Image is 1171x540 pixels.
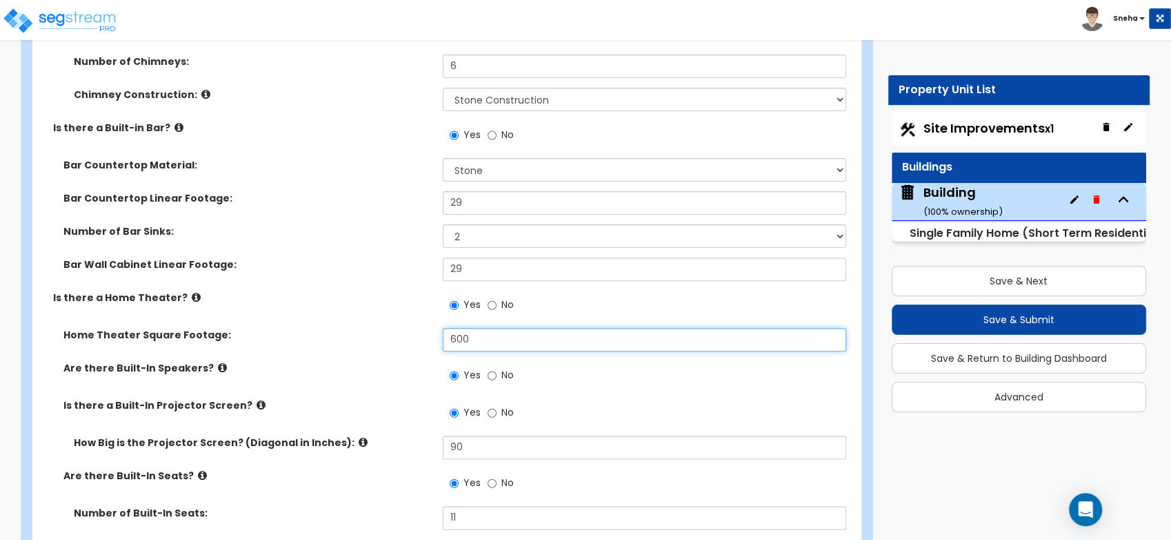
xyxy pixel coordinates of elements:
i: click for more info! [359,437,368,447]
div: Building [923,184,1003,219]
label: How Big is the Projector Screen? (Diagonal in Inches): [74,436,432,450]
i: click for more info! [198,470,207,481]
span: No [501,368,514,382]
i: click for more info! [192,292,201,302]
button: Advanced [892,382,1147,412]
label: Is there a Built-In Projector Screen? [63,398,432,412]
label: Number of Built-In Seats: [74,506,432,520]
input: Yes [450,405,459,421]
img: Construction.png [899,121,917,139]
small: ( 100 % ownership) [923,205,1003,218]
label: Home Theater Square Footage: [63,328,432,342]
input: Yes [450,128,459,143]
label: Is there a Home Theater? [53,291,432,305]
span: Yes [463,476,481,490]
span: No [501,476,514,490]
img: avatar.png [1080,7,1104,31]
input: No [488,405,497,421]
input: No [488,298,497,313]
button: Save & Submit [892,305,1147,335]
small: x1 [1045,122,1054,136]
label: Chimney Construction: [74,88,432,102]
span: Site Improvements [923,119,1054,137]
button: Save & Return to Building Dashboard [892,343,1147,374]
span: No [501,405,514,419]
i: click for more info! [257,400,266,410]
input: No [488,128,497,143]
div: Property Unit List [899,82,1140,98]
span: Yes [463,368,481,382]
label: Bar Wall Cabinet Linear Footage: [63,258,432,271]
span: Yes [463,298,481,311]
label: Are there Built-In Seats? [63,469,432,483]
span: Building [899,184,1003,219]
label: Bar Countertop Linear Footage: [63,191,432,205]
span: Yes [463,128,481,142]
button: Save & Next [892,266,1147,296]
i: click for more info! [201,89,210,99]
input: Yes [450,476,459,491]
i: click for more info! [218,363,227,373]
label: Number of Chimneys: [74,55,432,68]
input: No [488,476,497,491]
label: Bar Countertop Material: [63,158,432,172]
span: Yes [463,405,481,419]
input: Yes [450,368,459,383]
i: click for more info! [174,122,183,133]
img: building.svg [899,184,917,202]
input: No [488,368,497,383]
label: Number of Bar Sinks: [63,224,432,238]
span: No [501,298,514,311]
span: No [501,128,514,142]
div: Open Intercom Messenger [1069,493,1102,526]
b: Sneha [1113,13,1138,23]
label: Is there a Built-in Bar? [53,121,432,135]
div: Buildings [902,160,1137,175]
img: logo_pro_r.png [2,7,119,35]
label: Are there Built-In Speakers? [63,361,432,375]
input: Yes [450,298,459,313]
